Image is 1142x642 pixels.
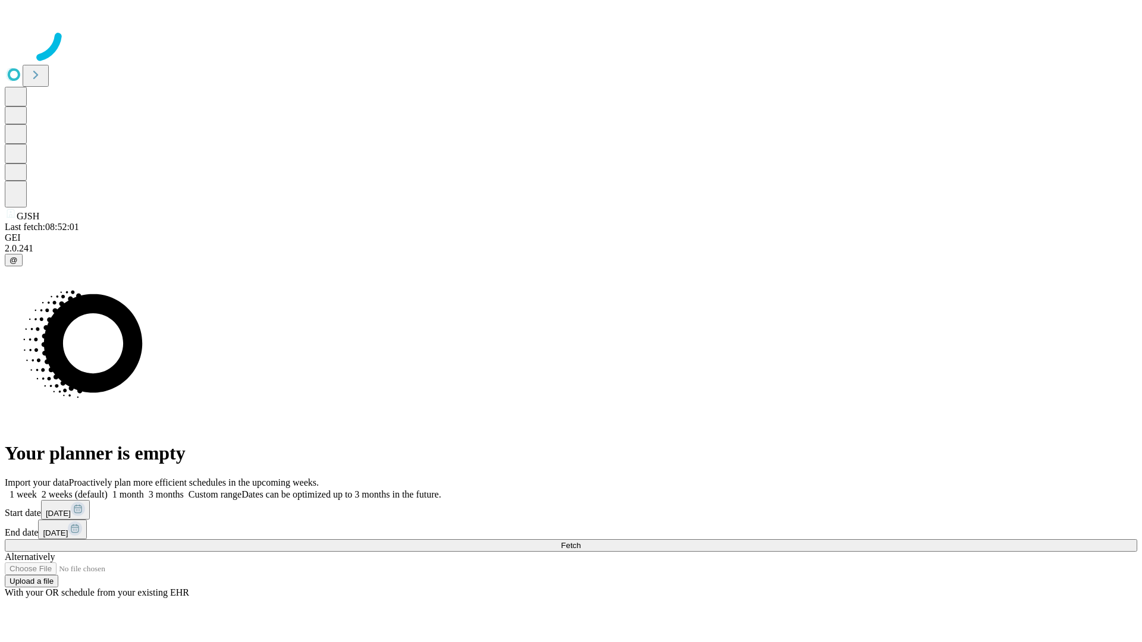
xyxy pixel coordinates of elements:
[5,539,1137,552] button: Fetch
[5,222,79,232] span: Last fetch: 08:52:01
[5,552,55,562] span: Alternatively
[41,500,90,520] button: [DATE]
[46,509,71,518] span: [DATE]
[5,500,1137,520] div: Start date
[5,575,58,587] button: Upload a file
[112,489,144,499] span: 1 month
[10,256,18,265] span: @
[5,587,189,597] span: With your OR schedule from your existing EHR
[5,254,23,266] button: @
[10,489,37,499] span: 1 week
[5,232,1137,243] div: GEI
[42,489,108,499] span: 2 weeks (default)
[561,541,581,550] span: Fetch
[5,520,1137,539] div: End date
[189,489,241,499] span: Custom range
[5,442,1137,464] h1: Your planner is empty
[5,477,69,487] span: Import your data
[17,211,39,221] span: GJSH
[43,528,68,537] span: [DATE]
[38,520,87,539] button: [DATE]
[149,489,184,499] span: 3 months
[241,489,441,499] span: Dates can be optimized up to 3 months in the future.
[69,477,319,487] span: Proactively plan more efficient schedules in the upcoming weeks.
[5,243,1137,254] div: 2.0.241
